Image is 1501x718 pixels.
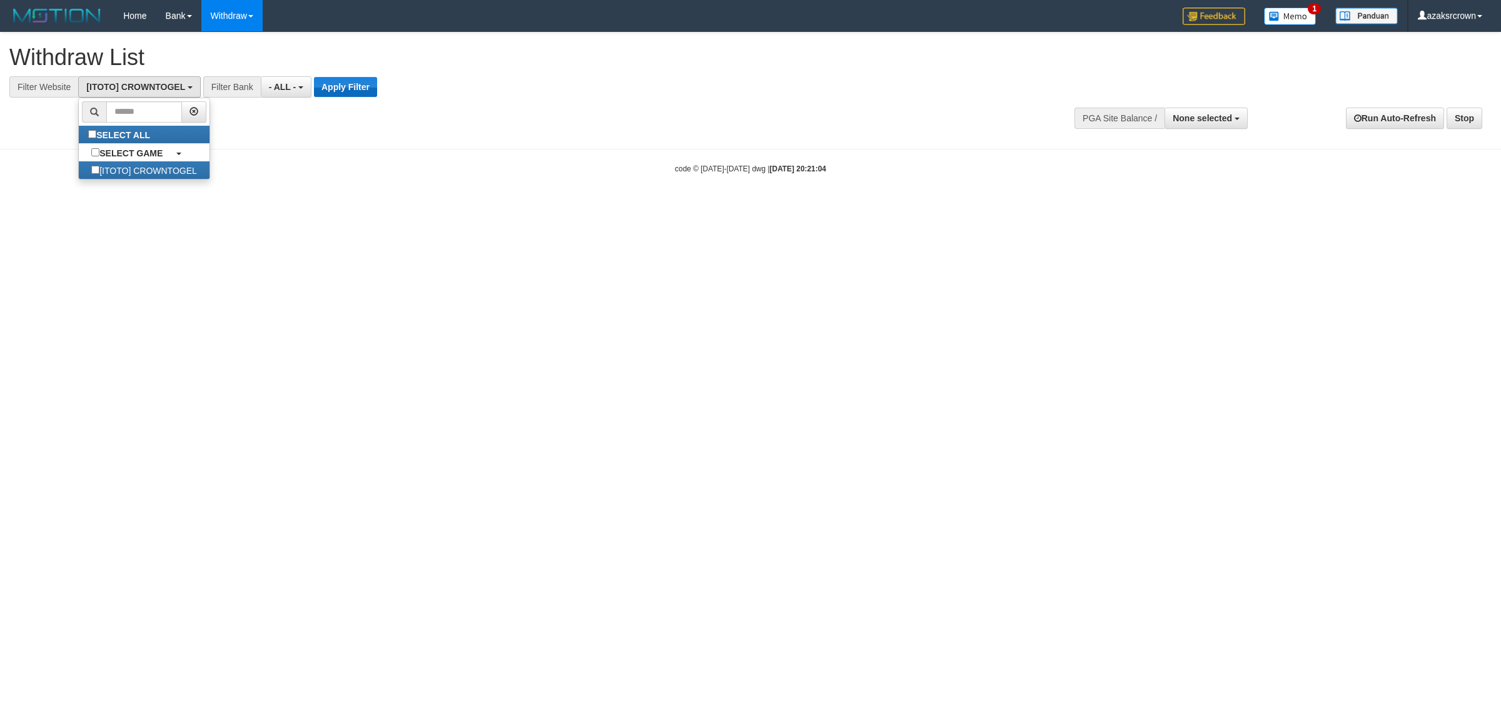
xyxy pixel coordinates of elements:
[78,76,201,98] button: [ITOTO] CROWNTOGEL
[88,130,96,138] input: SELECT ALL
[770,164,826,173] strong: [DATE] 20:21:04
[79,144,209,161] a: SELECT GAME
[91,166,99,174] input: [ITOTO] CROWNTOGEL
[1335,8,1398,24] img: panduan.png
[9,45,988,70] h1: Withdraw List
[1447,108,1482,129] a: Stop
[1165,108,1248,129] button: None selected
[1183,8,1245,25] img: Feedback.jpg
[1308,3,1321,14] span: 1
[203,76,261,98] div: Filter Bank
[1264,8,1317,25] img: Button%20Memo.svg
[675,164,826,173] small: code © [DATE]-[DATE] dwg |
[9,6,104,25] img: MOTION_logo.png
[1074,108,1165,129] div: PGA Site Balance /
[99,148,163,158] b: SELECT GAME
[79,161,209,179] label: [ITOTO] CROWNTOGEL
[9,76,78,98] div: Filter Website
[314,77,377,97] button: Apply Filter
[91,148,99,156] input: SELECT GAME
[86,82,185,92] span: [ITOTO] CROWNTOGEL
[1173,113,1232,123] span: None selected
[79,126,163,143] label: SELECT ALL
[269,82,296,92] span: - ALL -
[1346,108,1444,129] a: Run Auto-Refresh
[261,76,311,98] button: - ALL -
